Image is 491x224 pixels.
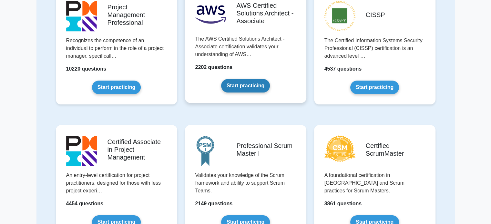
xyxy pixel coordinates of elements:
a: Start practicing [221,79,270,93]
a: Start practicing [92,81,141,94]
a: Start practicing [350,81,399,94]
